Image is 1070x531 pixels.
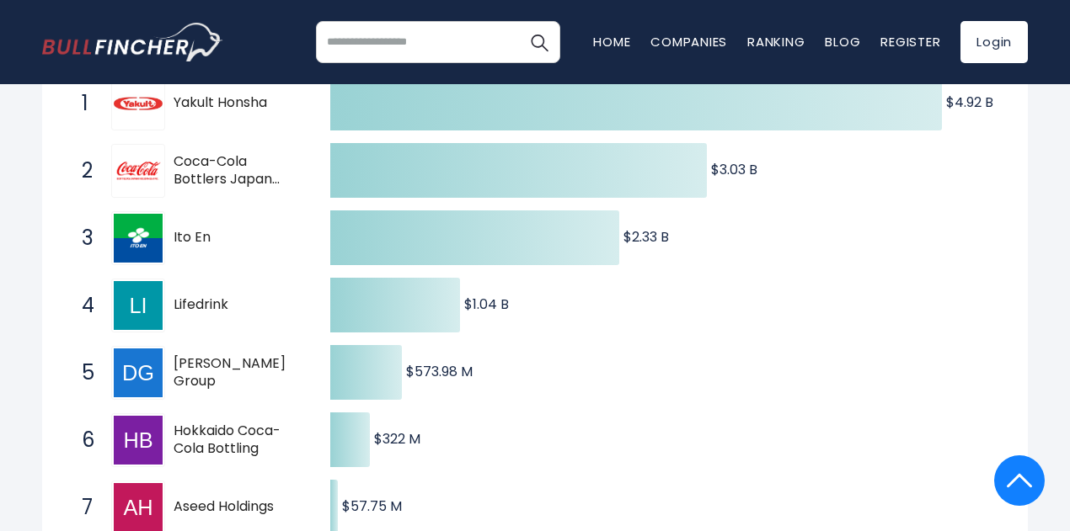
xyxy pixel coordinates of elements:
[73,426,90,454] span: 6
[42,23,223,61] a: Go to homepage
[174,355,301,390] span: [PERSON_NAME] Group
[114,416,163,465] img: Hokkaido Coca-Cola Bottling
[174,296,301,314] span: Lifedrink
[73,89,90,118] span: 1
[374,429,420,449] text: $322 M
[650,33,727,50] a: Companies
[73,157,90,185] span: 2
[342,496,402,516] text: $57.75 M
[174,422,301,458] span: Hokkaido Coca-Cola Bottling
[946,93,993,112] text: $4.92 B
[114,348,163,397] img: DyDo Group
[623,227,669,247] text: $2.33 B
[114,146,163,195] img: Coca-Cola Bottlers Japan Holdings
[406,362,473,381] text: $573.98 M
[880,33,940,50] a: Register
[174,229,301,247] span: Ito En
[960,21,1028,63] a: Login
[73,358,90,387] span: 5
[73,291,90,320] span: 4
[174,153,301,189] span: Coca-Cola Bottlers Japan Holdings
[73,493,90,522] span: 7
[518,21,560,63] button: Search
[114,214,163,263] img: Ito En
[825,33,860,50] a: Blog
[42,23,223,61] img: bullfincher logo
[114,281,163,330] img: Lifedrink
[711,160,757,179] text: $3.03 B
[747,33,805,50] a: Ranking
[174,94,301,112] span: Yakult Honsha
[73,224,90,252] span: 3
[464,295,509,314] text: $1.04 B
[174,498,301,516] span: Aseed Holdings
[114,79,163,128] img: Yakult Honsha
[593,33,630,50] a: Home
